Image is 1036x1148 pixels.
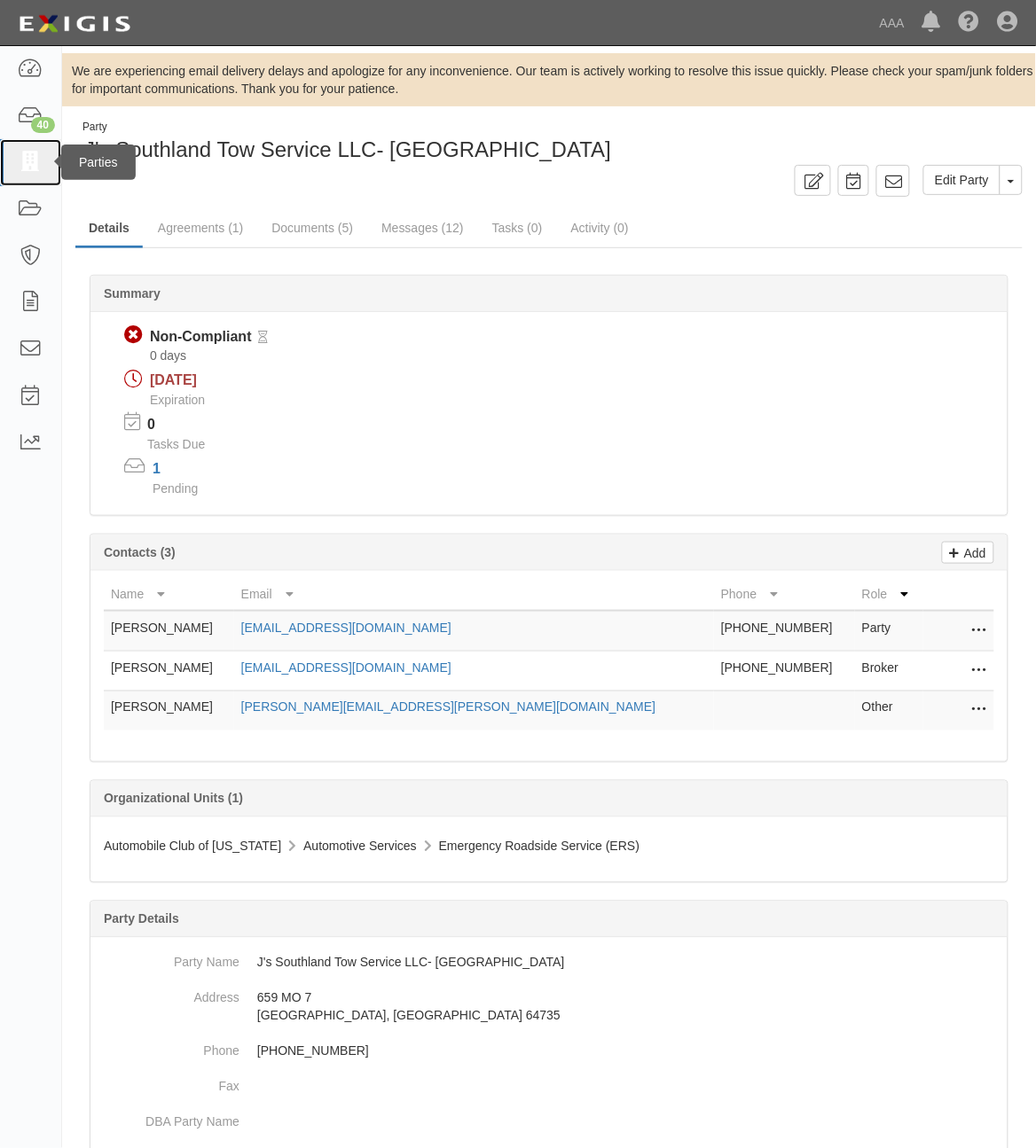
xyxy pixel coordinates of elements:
i: Help Center - Complianz [959,12,980,34]
a: Activity (0) [558,210,642,246]
th: Phone [714,578,855,611]
span: J's Southland Tow Service LLC- [GEOGRAPHIC_DATA] [84,137,611,161]
span: Pending [153,481,198,496]
a: Messages (12) [368,210,477,246]
b: Contacts (3) [104,545,176,559]
dd: 659 MO 7 [GEOGRAPHIC_DATA], [GEOGRAPHIC_DATA] 64735 [98,980,1001,1034]
th: Email [234,578,714,611]
dt: Party Name [98,945,239,972]
div: Party [82,120,611,135]
span: Tasks Due [147,437,205,451]
span: Expiration [150,393,205,407]
span: Emergency Roadside Service (ERS) [439,840,640,854]
span: Since 08/21/2025 [150,348,186,363]
p: Add [960,543,986,563]
th: Role [855,578,923,611]
b: Summary [104,286,161,301]
div: We are experiencing email delivery delays and apologize for any inconvenience. Our team is active... [62,62,1036,98]
a: Tasks (0) [479,210,556,246]
a: Documents (5) [258,210,366,246]
a: [EMAIL_ADDRESS][DOMAIN_NAME] [241,660,451,675]
a: [PERSON_NAME][EMAIL_ADDRESS][PERSON_NAME][DOMAIN_NAME] [241,700,656,715]
a: Edit Party [923,165,1001,195]
div: Non-Compliant [150,327,252,348]
a: AAA [871,5,914,41]
dd: J's Southland Tow Service LLC- [GEOGRAPHIC_DATA] [98,945,1001,980]
dd: [PHONE_NUMBER] [98,1034,1001,1069]
td: Broker [855,651,923,691]
i: Non-Compliant [124,326,143,345]
b: Party Details [104,912,179,926]
td: [PHONE_NUMBER] [714,651,855,691]
dt: DBA Party Name [98,1105,239,1131]
i: Pending Review [259,332,269,344]
p: 0 [147,415,227,435]
a: Add [942,542,994,564]
a: Details [75,210,143,248]
img: logo-5460c22ac91f19d4615b14bd174203de0afe785f0fc80cf4dbbc73dc1793850b.png [13,8,136,40]
dt: Phone [98,1034,239,1060]
th: Name [104,578,234,611]
div: J's Southland Tow Service LLC- Clinton [75,120,1023,165]
span: Automotive Services [303,840,417,854]
div: 40 [31,117,55,133]
td: Party [855,611,923,652]
td: [PHONE_NUMBER] [714,611,855,652]
div: Parties [61,144,136,180]
dt: Fax [98,1069,239,1096]
td: [PERSON_NAME] [104,611,234,652]
span: Automobile Club of [US_STATE] [104,840,281,854]
td: Other [855,691,923,730]
a: 1 [153,461,161,476]
td: [PERSON_NAME] [104,691,234,730]
td: [PERSON_NAME] [104,651,234,691]
a: Agreements (1) [145,210,256,246]
b: Organizational Units (1) [104,792,243,806]
a: [EMAIL_ADDRESS][DOMAIN_NAME] [241,621,451,635]
span: [DATE] [150,372,197,387]
dt: Address [98,980,239,1007]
